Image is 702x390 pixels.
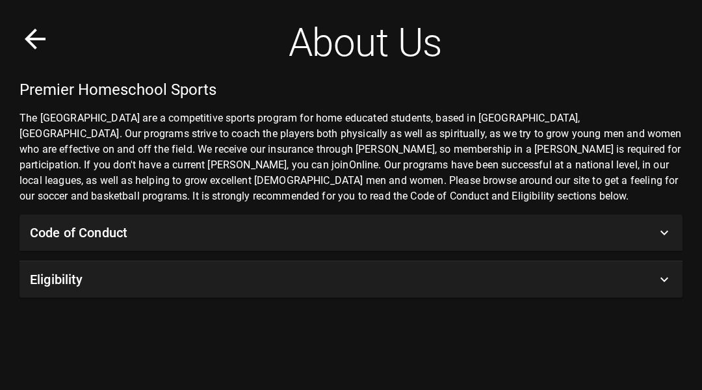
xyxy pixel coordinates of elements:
div: Code of Conduct [19,214,682,251]
h5: Premier Homeschool Sports [19,79,682,100]
h2: About Us [289,19,442,66]
h6: Code of Conduct [30,222,127,243]
p: The [GEOGRAPHIC_DATA] are a competitive sports program for home educated students, based in [GEOG... [19,110,682,204]
h6: Eligibility [30,269,83,290]
a: Online [349,159,379,171]
div: Eligibility [19,261,682,298]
